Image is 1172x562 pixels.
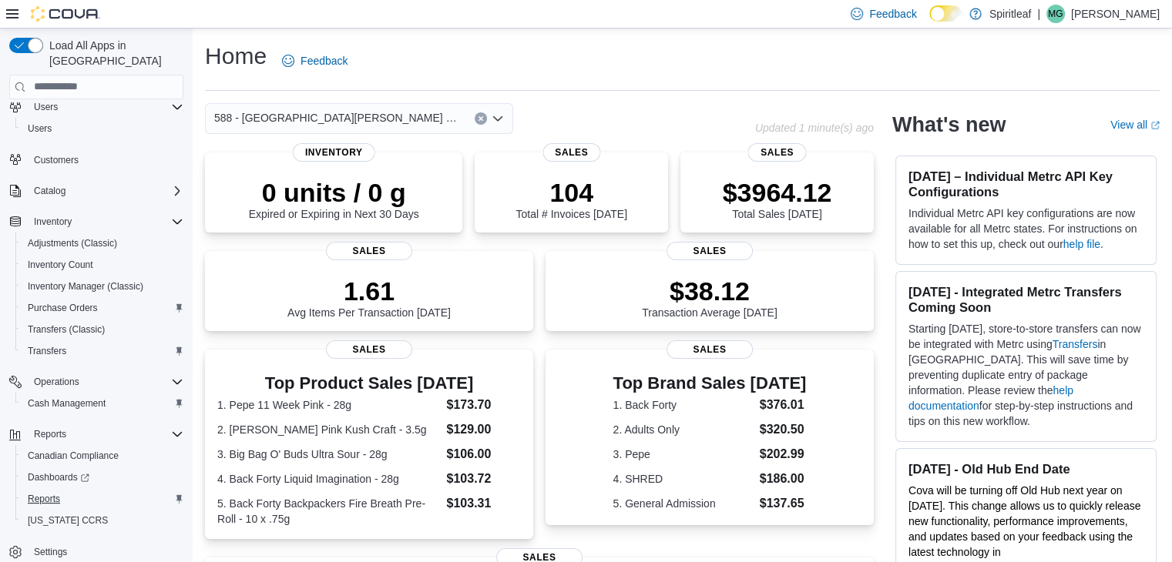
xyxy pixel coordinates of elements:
[22,277,183,296] span: Inventory Manager (Classic)
[613,397,754,413] dt: 1. Back Forty
[28,237,117,249] span: Adjustments (Classic)
[15,393,190,414] button: Cash Management
[28,514,108,527] span: [US_STATE] CCRS
[28,493,60,505] span: Reports
[723,177,832,220] div: Total Sales [DATE]
[22,320,111,339] a: Transfers (Classic)
[28,259,93,271] span: Inventory Count
[446,470,520,488] dd: $103.72
[326,340,412,359] span: Sales
[760,396,807,414] dd: $376.01
[28,542,183,561] span: Settings
[15,488,190,510] button: Reports
[249,177,419,208] p: 0 units / 0 g
[34,101,58,113] span: Users
[293,143,375,162] span: Inventory
[755,122,874,134] p: Updated 1 minute(s) ago
[326,242,412,260] span: Sales
[542,143,600,162] span: Sales
[28,122,52,135] span: Users
[3,211,190,232] button: Inventory
[34,154,79,166] span: Customers
[214,109,459,127] span: 588 - [GEOGRAPHIC_DATA][PERSON_NAME] ([GEOGRAPHIC_DATA])
[446,420,520,439] dd: $129.00
[15,118,190,139] button: Users
[22,468,96,487] a: Dashboards
[760,494,807,513] dd: $137.65
[446,445,520,463] dd: $106.00
[28,98,64,116] button: Users
[15,467,190,488] a: Dashboards
[908,461,1143,477] h3: [DATE] - Old Hub End Date
[3,423,190,445] button: Reports
[217,422,440,437] dt: 2. [PERSON_NAME] Pink Kush Craft - 3.5g
[15,297,190,319] button: Purchase Orders
[34,428,66,440] span: Reports
[613,422,754,437] dt: 2. Adults Only
[22,447,125,465] a: Canadian Compliance
[15,232,190,254] button: Adjustments (Classic)
[28,151,85,169] a: Customers
[22,342,183,360] span: Transfers
[28,212,78,231] button: Inventory
[28,543,73,561] a: Settings
[22,468,183,487] span: Dashboards
[22,490,183,508] span: Reports
[667,340,753,359] span: Sales
[760,420,807,439] dd: $320.50
[642,276,777,306] p: $38.12
[28,323,105,336] span: Transfers (Classic)
[760,470,807,488] dd: $186.00
[667,242,753,260] span: Sales
[28,450,119,462] span: Canadian Compliance
[15,340,190,362] button: Transfers
[3,371,190,393] button: Operations
[929,5,962,22] input: Dark Mode
[22,256,183,274] span: Inventory Count
[1048,5,1063,23] span: MG
[22,119,183,138] span: Users
[22,490,66,508] a: Reports
[28,373,86,391] button: Operations
[28,425,183,443] span: Reports
[34,376,79,388] span: Operations
[287,276,451,319] div: Avg Items Per Transaction [DATE]
[3,96,190,118] button: Users
[34,185,65,197] span: Catalog
[22,511,183,530] span: Washington CCRS
[908,284,1143,315] h3: [DATE] - Integrated Metrc Transfers Coming Soon
[28,345,66,357] span: Transfers
[28,373,183,391] span: Operations
[613,374,807,393] h3: Top Brand Sales [DATE]
[1071,5,1160,23] p: [PERSON_NAME]
[217,496,440,527] dt: 5. Back Forty Backpackers Fire Breath Pre-Roll - 10 x .75g
[28,471,89,483] span: Dashboards
[492,112,504,125] button: Open list of options
[28,280,143,293] span: Inventory Manager (Classic)
[28,182,72,200] button: Catalog
[908,169,1143,199] h3: [DATE] – Individual Metrc API Key Configurations
[217,374,521,393] h3: Top Product Sales [DATE]
[908,321,1143,429] p: Starting [DATE], store-to-store transfers can now be integrated with Metrc using in [GEOGRAPHIC_D...
[613,447,754,462] dt: 3. Pepe
[989,5,1031,23] p: Spiritleaf
[1053,338,1098,350] a: Transfers
[217,397,440,413] dt: 1. Pepe 11 Week Pink - 28g
[15,445,190,467] button: Canadian Compliance
[28,302,98,314] span: Purchase Orders
[217,471,440,487] dt: 4. Back Forty Liquid Imagination - 28g
[28,425,72,443] button: Reports
[22,234,183,253] span: Adjustments (Classic)
[1046,5,1065,23] div: Michelle G
[908,384,1073,412] a: help documentation
[892,112,1006,137] h2: What's new
[28,212,183,231] span: Inventory
[22,447,183,465] span: Canadian Compliance
[217,447,440,462] dt: 3. Big Bag O' Buds Ultra Sour - 28g
[28,397,106,410] span: Cash Management
[22,320,183,339] span: Transfers (Classic)
[515,177,626,208] p: 104
[1063,238,1100,250] a: help file
[3,149,190,171] button: Customers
